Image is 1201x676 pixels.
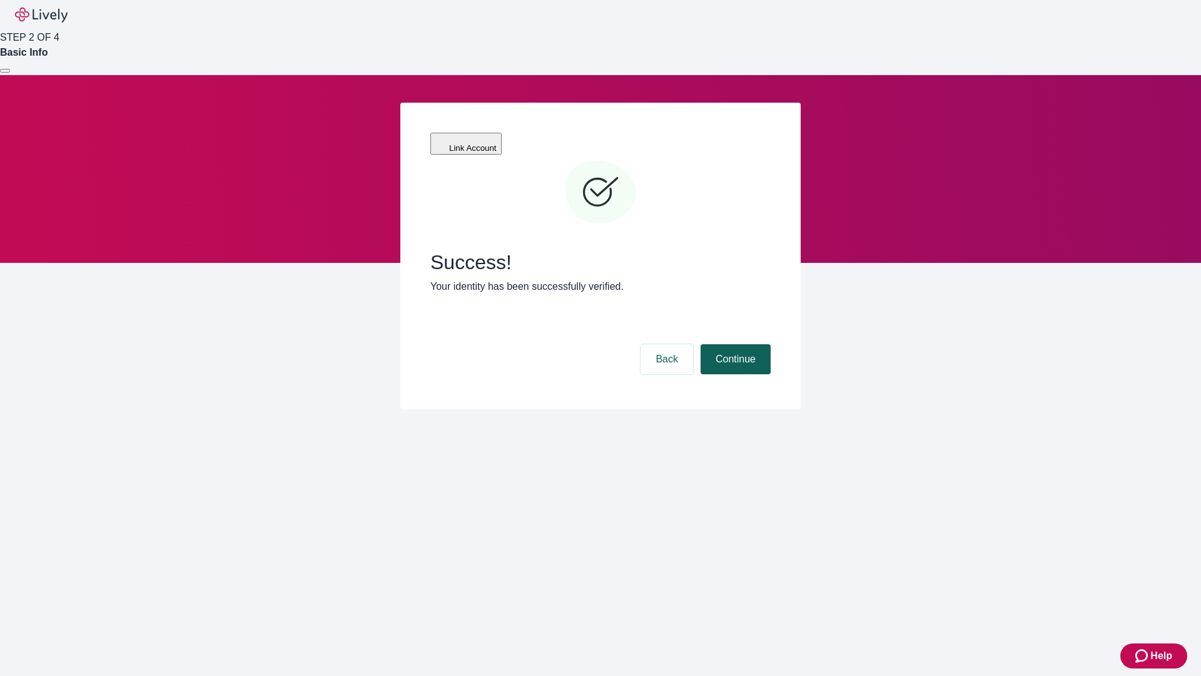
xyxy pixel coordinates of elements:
p: Your identity has been successfully verified. [430,279,771,294]
span: Help [1150,648,1172,663]
img: Lively [15,8,68,23]
span: Success! [430,250,771,274]
button: Continue [701,344,771,374]
svg: Zendesk support icon [1135,648,1150,663]
svg: Checkmark icon [563,155,638,230]
button: Zendesk support iconHelp [1120,643,1187,668]
button: Link Account [430,133,502,155]
button: Back [641,344,693,374]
